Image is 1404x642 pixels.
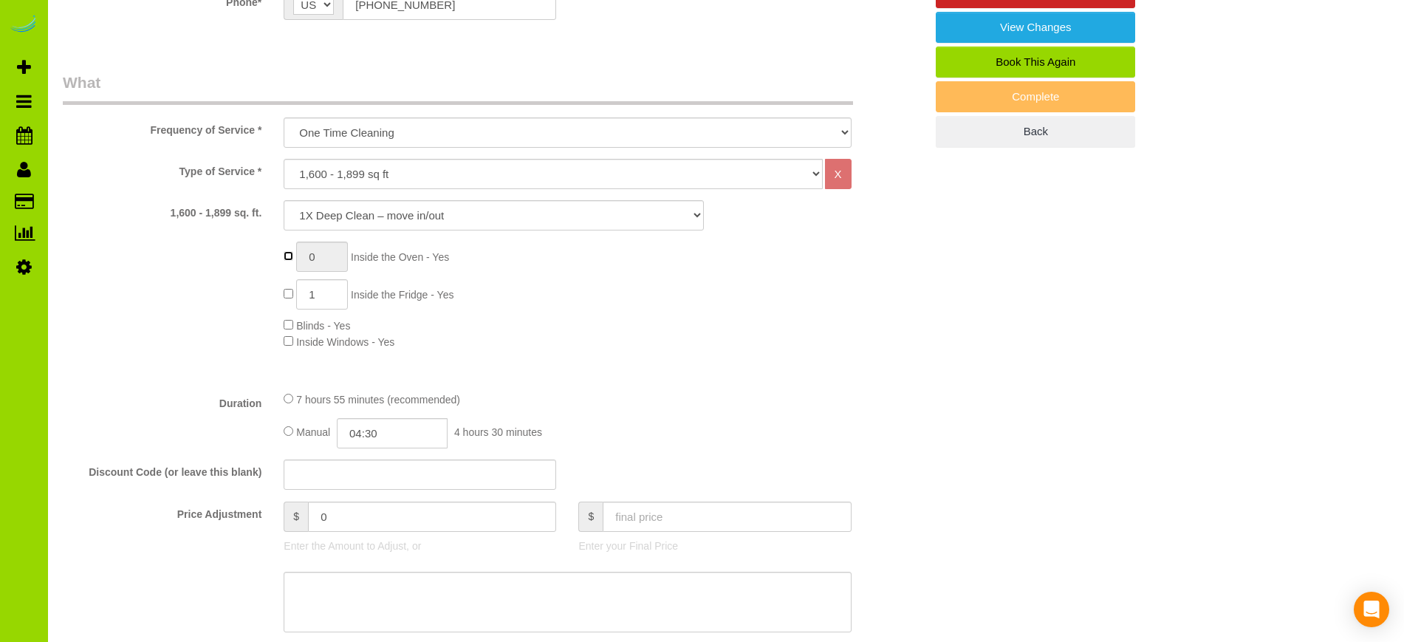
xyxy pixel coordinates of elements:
[52,502,273,522] label: Price Adjustment
[936,116,1135,147] a: Back
[52,117,273,137] label: Frequency of Service *
[578,502,603,532] span: $
[454,426,542,438] span: 4 hours 30 minutes
[296,426,330,438] span: Manual
[936,12,1135,43] a: View Changes
[296,320,350,332] span: Blinds - Yes
[284,502,308,532] span: $
[52,460,273,479] label: Discount Code (or leave this blank)
[578,539,851,553] p: Enter your Final Price
[351,289,453,301] span: Inside the Fridge - Yes
[296,336,394,348] span: Inside Windows - Yes
[296,394,460,406] span: 7 hours 55 minutes (recommended)
[52,200,273,220] label: 1,600 - 1,899 sq. ft.
[63,72,853,105] legend: What
[1354,592,1389,627] div: Open Intercom Messenger
[936,47,1135,78] a: Book This Again
[52,159,273,179] label: Type of Service *
[284,539,556,553] p: Enter the Amount to Adjust, or
[603,502,851,532] input: final price
[52,391,273,411] label: Duration
[351,251,449,263] span: Inside the Oven - Yes
[9,15,38,35] img: Automaid Logo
